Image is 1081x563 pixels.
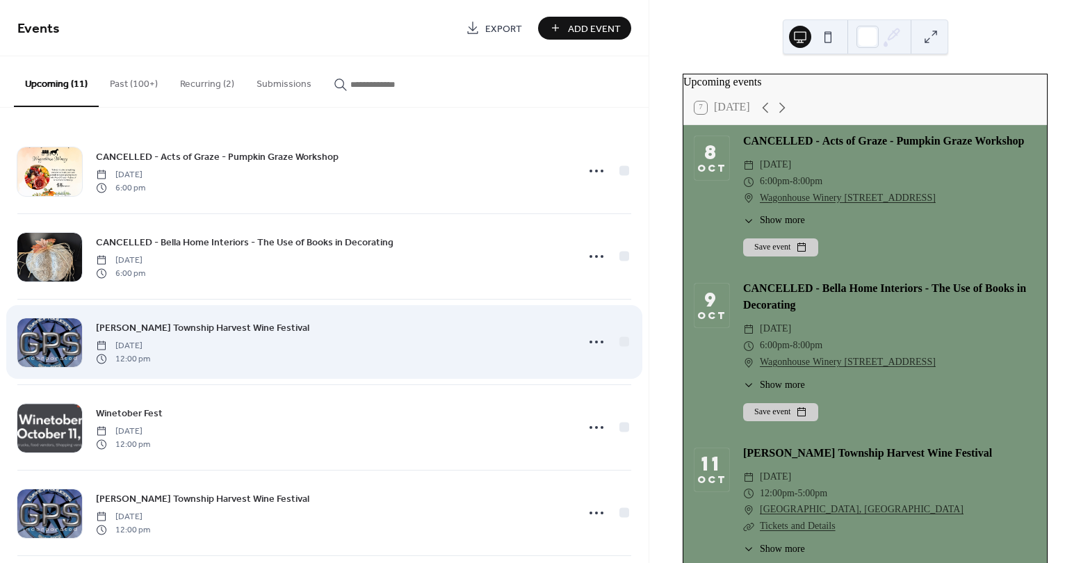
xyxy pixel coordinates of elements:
span: [DATE] [760,157,791,174]
span: - [790,338,793,354]
span: 8:00pm [793,338,822,354]
span: [PERSON_NAME] Township Harvest Wine Festival [96,492,309,507]
div: ​ [743,469,754,486]
a: Export [455,17,533,40]
div: Oct [697,164,726,173]
div: ​ [743,354,754,371]
span: Show more [760,542,805,557]
div: ​ [743,321,754,338]
button: Save event [743,403,818,421]
span: 6:00pm [760,174,790,190]
span: [DATE] [96,254,145,267]
a: CANCELLED - Bella Home Interiors - The Use of Books in Decorating [96,234,393,250]
div: CANCELLED - Bella Home Interiors - The Use of Books in Decorating [743,281,1036,314]
button: Add Event [538,17,631,40]
button: Submissions [245,56,323,106]
span: [DATE] [96,340,150,352]
div: CANCELLED - Acts of Graze - Pumpkin Graze Workshop [743,133,1036,150]
span: [PERSON_NAME] Township Harvest Wine Festival [96,321,309,336]
div: Oct [697,311,726,320]
button: ​Show more [743,213,805,228]
div: ​ [743,190,754,207]
div: 9 [704,291,720,309]
span: CANCELLED - Acts of Graze - Pumpkin Graze Workshop [96,150,339,165]
div: ​ [743,378,754,393]
span: 6:00 pm [96,267,145,279]
a: [PERSON_NAME] Township Harvest Wine Festival [743,443,992,464]
button: Save event [743,238,818,256]
span: [DATE] [760,321,791,338]
a: [GEOGRAPHIC_DATA], [GEOGRAPHIC_DATA] [760,502,964,519]
a: Wagonhouse Winery [STREET_ADDRESS] [760,190,936,207]
div: ​ [743,519,754,535]
button: Past (100+) [99,56,169,106]
span: [DATE] [760,469,791,486]
span: [DATE] [96,425,150,438]
button: ​Show more [743,378,805,393]
a: [PERSON_NAME] Township Harvest Wine Festival [96,320,309,336]
span: Winetober Fest [96,407,163,421]
span: Show more [760,213,805,228]
button: ​Show more [743,542,805,557]
span: [DATE] [96,511,150,523]
span: 12:00 pm [96,523,150,536]
span: Show more [760,378,805,393]
span: CANCELLED - Bella Home Interiors - The Use of Books in Decorating [96,236,393,250]
span: 12:00 pm [96,352,150,365]
div: ​ [743,542,754,557]
div: ​ [743,502,754,519]
a: CANCELLED - Acts of Graze - Pumpkin Graze Workshop [96,149,339,165]
span: Add Event [568,22,621,36]
div: 8 [704,144,720,161]
div: ​ [743,338,754,354]
span: 5:00pm [797,486,827,503]
span: [DATE] [96,169,145,181]
span: 12:00 pm [96,438,150,450]
div: ​ [743,213,754,228]
a: Wagonhouse Winery [STREET_ADDRESS] [760,354,936,371]
span: 8:00pm [793,174,822,190]
a: Winetober Fest [96,405,163,421]
span: Events [17,15,60,42]
button: Upcoming (11) [14,56,99,107]
button: Recurring (2) [169,56,245,106]
span: 6:00pm [760,338,790,354]
span: - [790,174,793,190]
a: [PERSON_NAME] Township Harvest Wine Festival [96,491,309,507]
div: ​ [743,174,754,190]
div: Oct [697,475,726,484]
span: Export [485,22,522,36]
div: Upcoming events [683,74,1047,91]
span: - [795,486,798,503]
span: 12:00pm [760,486,795,503]
div: ​ [743,157,754,174]
div: ​ [743,486,754,503]
a: Tickets and Details [760,517,836,536]
span: 6:00 pm [96,181,145,194]
div: 11 [701,455,722,473]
